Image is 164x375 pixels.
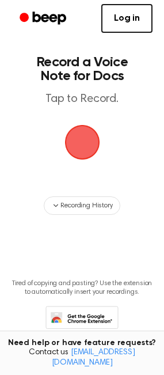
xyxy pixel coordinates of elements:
span: Recording History [60,200,112,211]
button: Recording History [44,196,120,215]
a: [EMAIL_ADDRESS][DOMAIN_NAME] [52,349,135,367]
h1: Record a Voice Note for Docs [21,55,143,83]
a: Beep [12,7,77,30]
p: Tap to Record. [21,92,143,107]
img: Beep Logo [65,125,100,160]
span: Contact us [7,348,157,368]
p: Tired of copying and pasting? Use the extension to automatically insert your recordings. [9,279,155,297]
a: Log in [101,4,152,33]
